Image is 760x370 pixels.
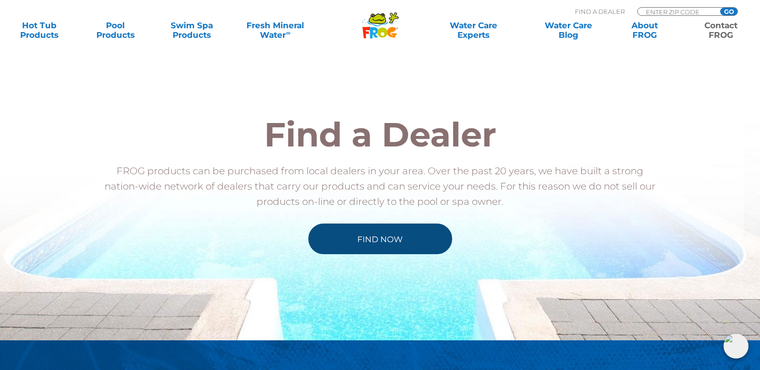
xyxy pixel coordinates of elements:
a: PoolProducts [86,21,145,40]
a: Hot TubProducts [10,21,69,40]
a: Water CareBlog [539,21,598,40]
a: Find Now [308,224,452,254]
a: Water CareExperts [425,21,522,40]
sup: ∞ [286,29,290,36]
h2: Find a Dealer [100,118,661,151]
a: ContactFROG [691,21,750,40]
img: openIcon [724,334,748,359]
input: GO [720,8,737,15]
a: Swim SpaProducts [162,21,222,40]
p: Find A Dealer [575,7,625,16]
input: Zip Code Form [645,8,710,16]
p: FROG products can be purchased from local dealers in your area. Over the past 20 years, we have b... [100,163,661,209]
a: Fresh MineralWater∞ [238,21,313,40]
a: AboutFROG [615,21,674,40]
